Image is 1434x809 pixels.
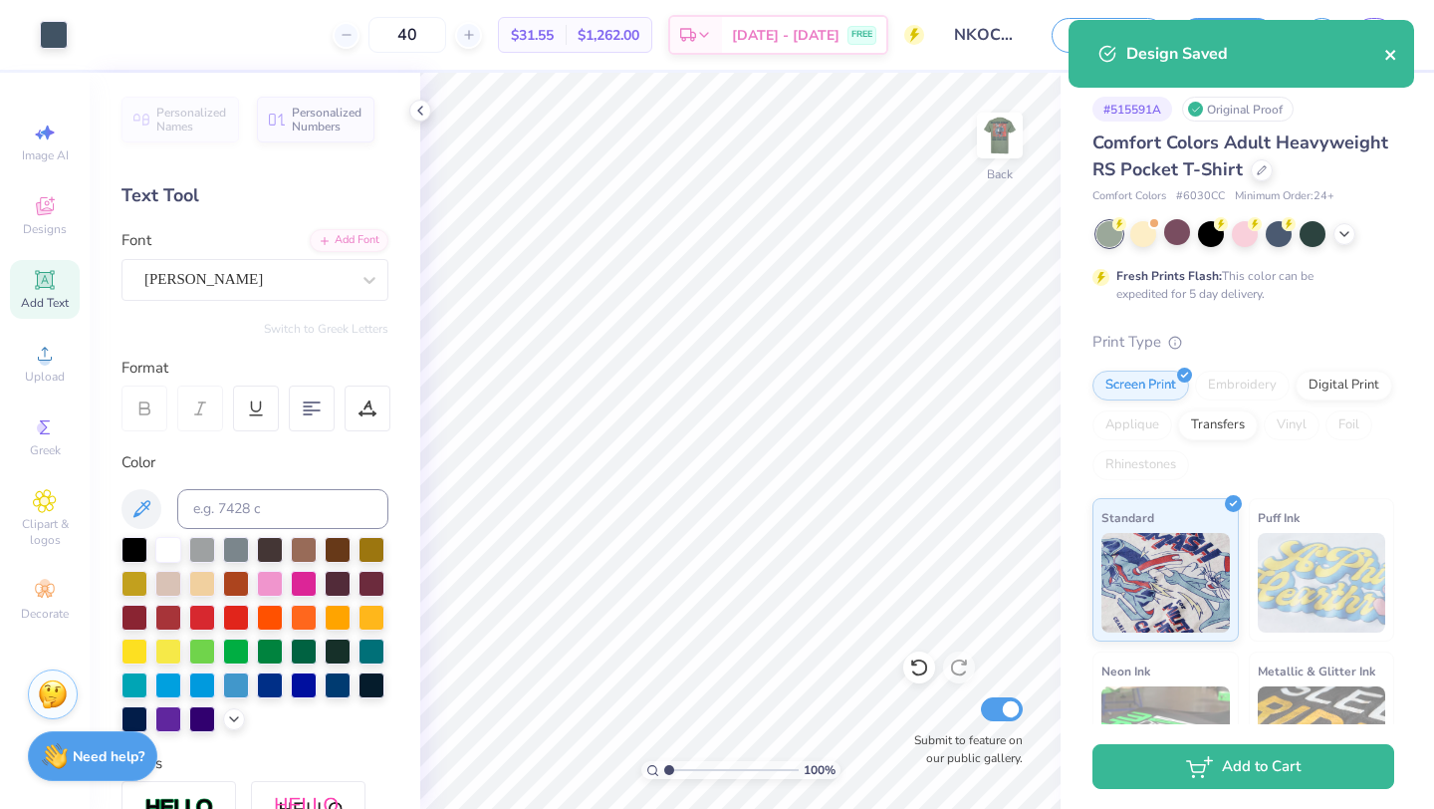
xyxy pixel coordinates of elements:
[121,752,388,775] div: Styles
[1264,410,1319,440] div: Vinyl
[1092,410,1172,440] div: Applique
[987,165,1013,183] div: Back
[121,357,390,380] div: Format
[903,731,1023,767] label: Submit to feature on our public gallery.
[1384,42,1398,66] button: close
[23,221,67,237] span: Designs
[1258,661,1375,681] span: Metallic & Glitter Ink
[1101,661,1150,681] span: Neon Ink
[1101,507,1154,528] span: Standard
[1325,410,1372,440] div: Foil
[156,106,227,134] span: Personalized Names
[292,106,362,134] span: Personalized Numbers
[177,489,388,529] input: e.g. 7428 c
[578,25,639,46] span: $1,262.00
[30,442,61,458] span: Greek
[1116,268,1222,284] strong: Fresh Prints Flash:
[121,451,388,474] div: Color
[73,747,144,766] strong: Need help?
[264,321,388,337] button: Switch to Greek Letters
[1176,188,1225,205] span: # 6030CC
[511,25,554,46] span: $31.55
[121,182,388,209] div: Text Tool
[939,15,1037,55] input: Untitled Design
[1092,371,1189,401] div: Screen Print
[1178,410,1258,440] div: Transfers
[1092,188,1166,205] span: Comfort Colors
[851,28,872,42] span: FREE
[980,116,1020,155] img: Back
[1235,188,1334,205] span: Minimum Order: 24 +
[1258,533,1386,633] img: Puff Ink
[368,17,446,53] input: – –
[25,369,65,385] span: Upload
[310,229,388,252] div: Add Font
[1296,371,1392,401] div: Digital Print
[1126,42,1384,66] div: Design Saved
[1092,97,1172,122] div: # 515591A
[804,761,836,779] span: 100 %
[1092,131,1388,181] span: Comfort Colors Adult Heavyweight RS Pocket T-Shirt
[1258,507,1300,528] span: Puff Ink
[1092,331,1394,354] div: Print Type
[1052,18,1165,53] button: Save as
[10,516,80,548] span: Clipart & logos
[1092,744,1394,789] button: Add to Cart
[1258,686,1386,786] img: Metallic & Glitter Ink
[21,606,69,622] span: Decorate
[1101,686,1230,786] img: Neon Ink
[1092,450,1189,480] div: Rhinestones
[22,147,69,163] span: Image AI
[732,25,839,46] span: [DATE] - [DATE]
[121,229,151,252] label: Font
[1101,533,1230,633] img: Standard
[1182,97,1294,122] div: Original Proof
[21,295,69,311] span: Add Text
[1195,371,1290,401] div: Embroidery
[1116,267,1361,303] div: This color can be expedited for 5 day delivery.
